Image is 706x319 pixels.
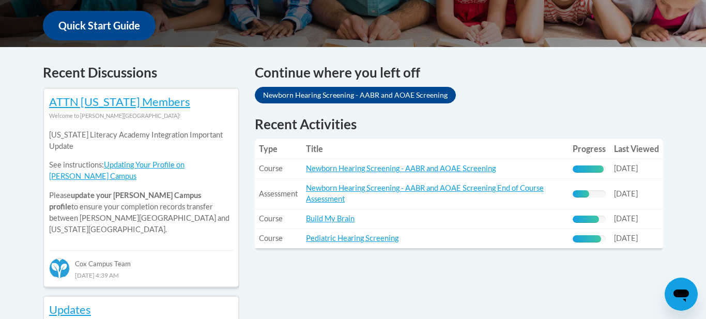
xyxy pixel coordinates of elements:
h4: Recent Discussions [43,63,239,83]
h1: Recent Activities [255,115,663,133]
th: Title [302,139,569,159]
iframe: Button to launch messaging window [665,278,698,311]
p: See instructions: [49,159,233,182]
a: Build My Brain [306,214,355,223]
div: [DATE] 4:39 AM [49,269,233,281]
div: Cox Campus Team [49,250,233,269]
p: [US_STATE] Literacy Academy Integration Important Update [49,129,233,152]
span: [DATE] [614,189,638,198]
a: Pediatric Hearing Screening [306,234,398,242]
span: [DATE] [614,214,638,223]
div: Progress, % [573,216,599,223]
div: Progress, % [573,165,604,173]
a: Newborn Hearing Screening - AABR and AOAE Screening [306,164,496,173]
a: Updating Your Profile on [PERSON_NAME] Campus [49,160,185,180]
span: [DATE] [614,164,638,173]
div: Progress, % [573,235,601,242]
div: Progress, % [573,190,589,198]
th: Last Viewed [610,139,663,159]
a: Newborn Hearing Screening - AABR and AOAE Screening End of Course Assessment [306,184,544,203]
th: Type [255,139,302,159]
span: Course [259,234,283,242]
a: Newborn Hearing Screening - AABR and AOAE Screening [255,87,456,103]
a: Quick Start Guide [43,11,156,40]
span: Course [259,214,283,223]
div: Welcome to [PERSON_NAME][GEOGRAPHIC_DATA]! [49,110,233,121]
div: Please to ensure your completion records transfer between [PERSON_NAME][GEOGRAPHIC_DATA] and [US_... [49,121,233,243]
img: Cox Campus Team [49,258,70,279]
span: [DATE] [614,234,638,242]
a: ATTN [US_STATE] Members [49,95,190,109]
h4: Continue where you left off [255,63,663,83]
span: Assessment [259,189,298,198]
b: update your [PERSON_NAME] Campus profile [49,191,201,211]
th: Progress [569,139,610,159]
a: Updates [49,302,91,316]
span: Course [259,164,283,173]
